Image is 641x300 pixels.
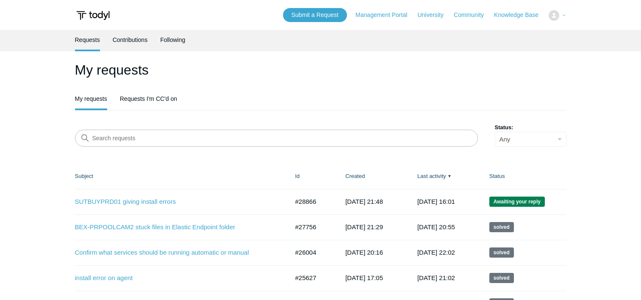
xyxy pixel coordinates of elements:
[417,274,455,281] time: 2025-07-31T21:02:44+00:00
[345,274,383,281] time: 2025-06-23T17:05:36+00:00
[160,30,185,50] a: Following
[489,222,514,232] span: This request has been solved
[355,11,416,19] a: Management Portal
[75,222,276,232] a: BEX-PRPOOLCAM2 stuck files in Elastic Endpoint folder
[75,248,276,258] a: Confirm what services should be running automatic or manual
[75,130,478,147] input: Search requests
[75,8,111,23] img: Todyl Support Center Help Center home page
[494,11,547,19] a: Knowledge Base
[454,11,492,19] a: Community
[489,273,514,283] span: This request has been solved
[345,249,383,256] time: 2025-07-08T20:16:39+00:00
[287,265,337,291] td: #25627
[417,173,446,179] a: Last activity▼
[75,89,107,108] a: My requests
[417,11,452,19] a: University
[417,198,455,205] time: 2025-10-14T16:01:28+00:00
[345,223,383,231] time: 2025-08-28T21:29:08+00:00
[75,60,566,80] h1: My requests
[489,247,514,258] span: This request has been solved
[345,173,365,179] a: Created
[481,164,566,189] th: Status
[287,214,337,240] td: #27756
[489,197,545,207] span: We are waiting for you to respond
[75,164,287,189] th: Subject
[417,223,455,231] time: 2025-10-12T20:55:29+00:00
[75,197,276,207] a: SUTBUYPRD01 giving install errors
[75,273,276,283] a: install error on agent
[417,249,455,256] time: 2025-08-05T22:02:46+00:00
[345,198,383,205] time: 2025-10-10T21:48:15+00:00
[447,173,452,179] span: ▼
[287,164,337,189] th: Id
[120,89,177,108] a: Requests I'm CC'd on
[75,30,100,50] a: Requests
[283,8,347,22] a: Submit a Request
[287,240,337,265] td: #26004
[495,123,566,132] label: Status:
[287,189,337,214] td: #28866
[113,30,148,50] a: Contributions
